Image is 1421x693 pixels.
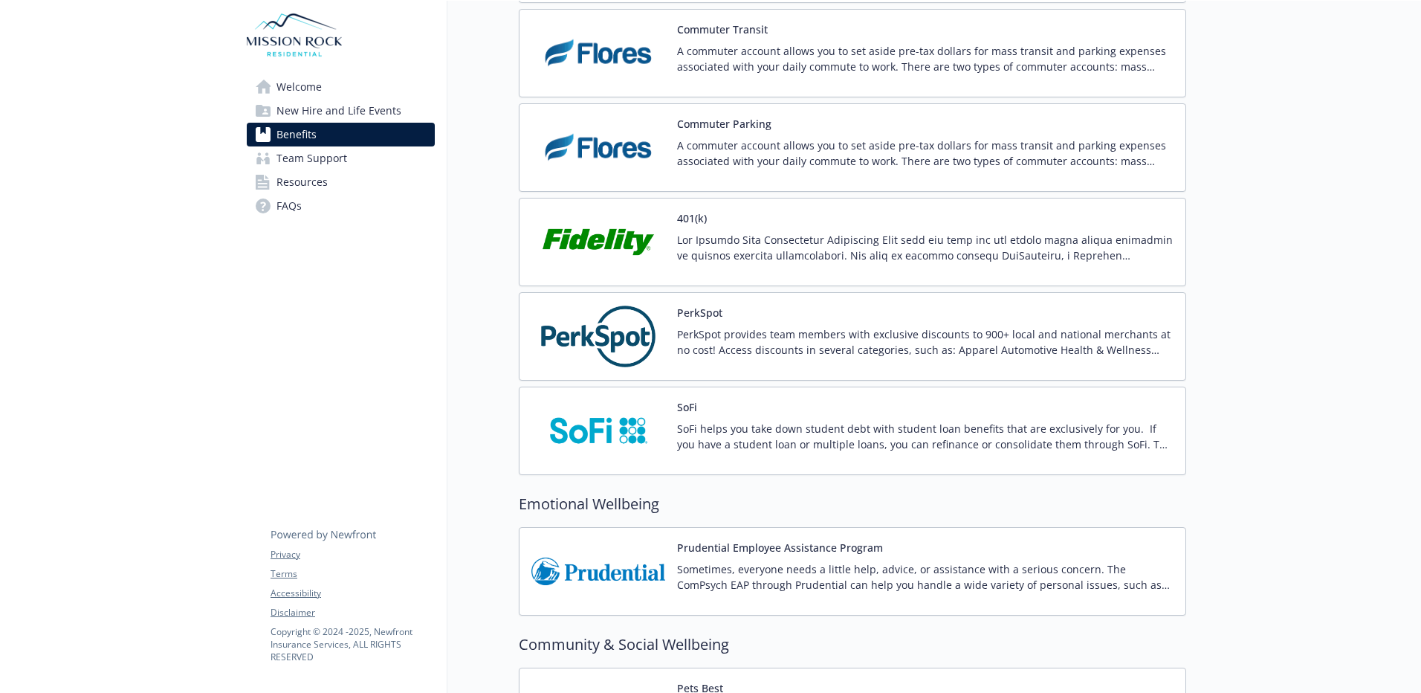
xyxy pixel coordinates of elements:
[276,146,347,170] span: Team Support
[677,138,1174,169] p: A commuter account allows you to set aside pre-tax dollars for mass transit and parking expenses ...
[271,606,434,619] a: Disclaimer
[531,116,665,179] img: Flores and Associates carrier logo
[677,326,1174,358] p: PerkSpot provides team members with exclusive discounts to 900+ local and national merchants at n...
[519,634,1186,656] h2: Community & Social Wellbeing
[271,587,434,600] a: Accessibility
[271,567,434,581] a: Terms
[677,210,707,226] button: 401(k)
[677,540,883,555] button: Prudential Employee Assistance Program
[276,170,328,194] span: Resources
[531,540,665,603] img: Prudential Insurance Co of America carrier logo
[677,421,1174,452] p: SoFi helps you take down student debt with student loan benefits that are exclusively for you. If...
[276,99,401,123] span: New Hire and Life Events
[247,170,435,194] a: Resources
[247,99,435,123] a: New Hire and Life Events
[247,194,435,218] a: FAQs
[677,399,697,415] button: SoFi
[531,22,665,85] img: Flores and Associates carrier logo
[531,305,665,368] img: PerkSpot carrier logo
[247,75,435,99] a: Welcome
[276,194,302,218] span: FAQs
[531,399,665,462] img: SoFi carrier logo
[276,123,317,146] span: Benefits
[531,210,665,274] img: Fidelity Investments carrier logo
[271,625,434,663] p: Copyright © 2024 - 2025 , Newfront Insurance Services, ALL RIGHTS RESERVED
[677,43,1174,74] p: A commuter account allows you to set aside pre-tax dollars for mass transit and parking expenses ...
[247,123,435,146] a: Benefits
[677,22,768,37] button: Commuter Transit
[519,493,1186,515] h2: Emotional Wellbeing
[677,561,1174,593] p: Sometimes, everyone needs a little help, advice, or assistance with a serious concern. The ComPsy...
[677,305,722,320] button: PerkSpot
[276,75,322,99] span: Welcome
[677,232,1174,263] p: Lor Ipsumdo Sita Consectetur Adipiscing Elit sedd eiu temp inc utl etdolo magna aliqua enimadmin ...
[677,116,771,132] button: Commuter Parking
[271,548,434,561] a: Privacy
[247,146,435,170] a: Team Support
